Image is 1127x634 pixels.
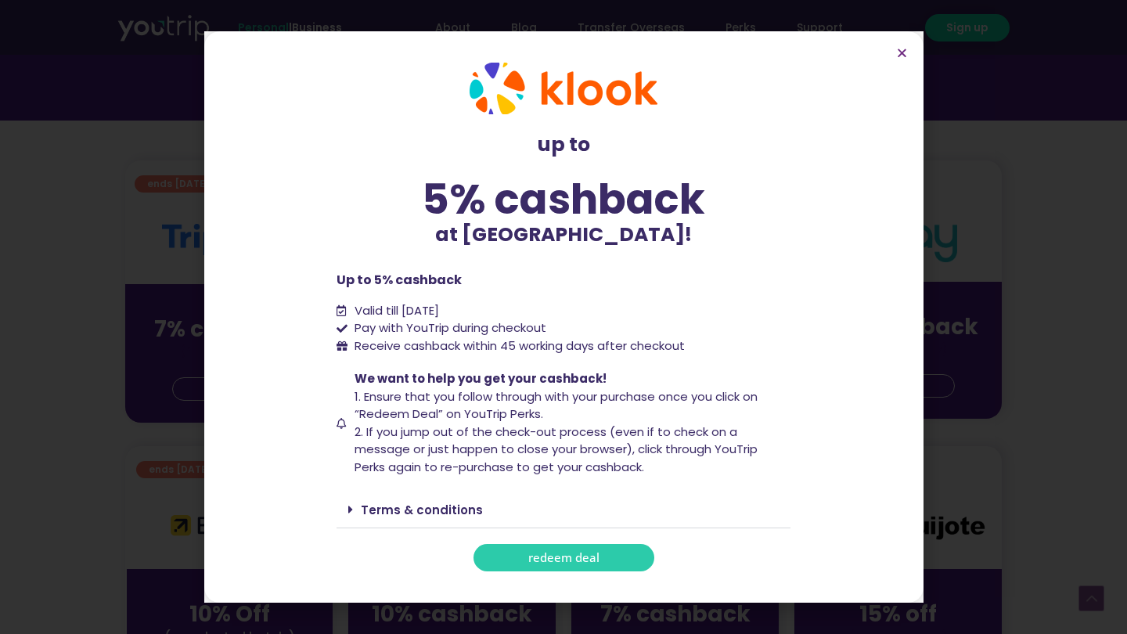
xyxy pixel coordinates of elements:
div: 5% cashback [337,178,790,220]
p: up to [337,130,790,160]
span: 2. If you jump out of the check-out process (even if to check on a message or just happen to clos... [355,423,758,475]
div: Terms & conditions [337,492,790,528]
p: at [GEOGRAPHIC_DATA]! [337,220,790,250]
span: Valid till [DATE] [351,302,439,320]
span: 1. Ensure that you follow through with your purchase once you click on “Redeem Deal” on YouTrip P... [355,388,758,423]
a: Terms & conditions [361,502,483,518]
span: redeem deal [528,552,600,564]
a: Close [896,47,908,59]
p: Up to 5% cashback [337,271,790,290]
span: Pay with YouTrip during checkout [351,319,546,337]
span: We want to help you get your cashback! [355,370,607,387]
span: Receive cashback within 45 working days after checkout [351,337,685,355]
a: redeem deal [473,544,654,571]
